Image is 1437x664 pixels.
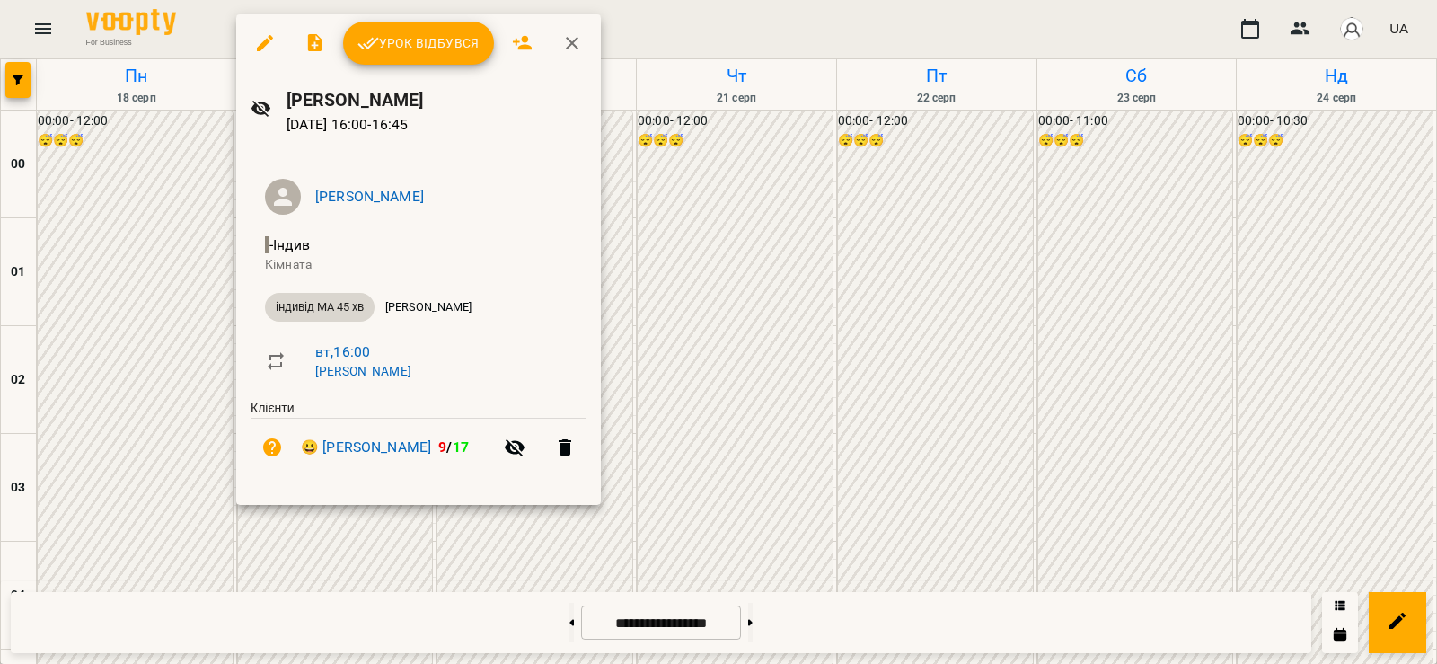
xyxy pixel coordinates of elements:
[375,299,482,315] span: [PERSON_NAME]
[287,86,586,114] h6: [PERSON_NAME]
[438,438,469,456] b: /
[453,438,469,456] span: 17
[265,299,375,315] span: індивід МА 45 хв
[251,426,294,469] button: Візит ще не сплачено. Додати оплату?
[438,438,446,456] span: 9
[287,114,586,136] p: [DATE] 16:00 - 16:45
[315,364,411,378] a: [PERSON_NAME]
[301,437,431,458] a: 😀 [PERSON_NAME]
[265,236,313,253] span: - Індив
[265,256,572,274] p: Кімната
[375,293,482,322] div: [PERSON_NAME]
[357,32,480,54] span: Урок відбувся
[343,22,494,65] button: Урок відбувся
[251,400,586,483] ul: Клієнти
[315,343,370,360] a: вт , 16:00
[315,188,424,205] a: [PERSON_NAME]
